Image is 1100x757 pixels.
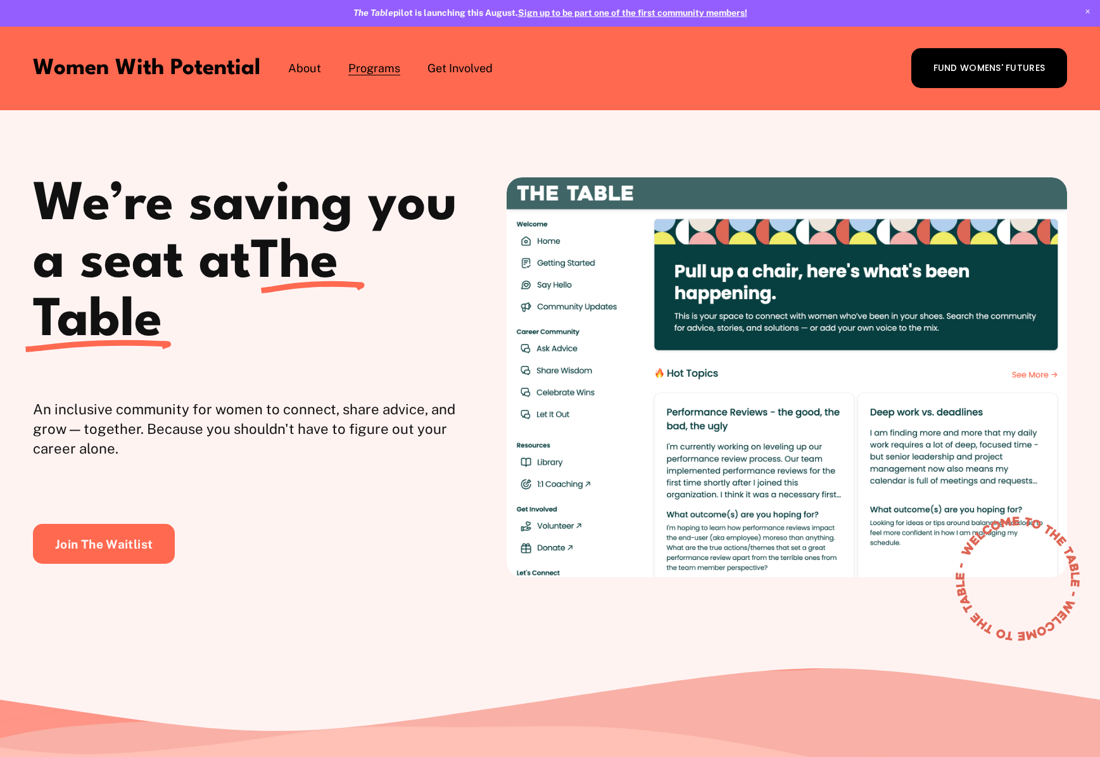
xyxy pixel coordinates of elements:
[288,60,321,76] span: About
[288,59,321,77] a: folder dropdown
[33,400,464,459] p: An inclusive community for women to connect, share advice, and grow — together. Because you shoul...
[518,8,747,18] a: Sign up to be part one of the first community members!
[348,59,400,77] a: folder dropdown
[353,8,393,18] em: The Table
[33,524,175,564] a: Join The Waitlist
[348,60,400,76] span: Programs
[427,59,493,77] a: folder dropdown
[427,60,493,76] span: Get Involved
[911,48,1067,88] a: FUND WOMENS' FUTURES
[33,177,464,352] h1: We’re saving you a seat at
[33,58,260,79] a: Women With Potential
[353,8,518,18] strong: pilot is launching this August.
